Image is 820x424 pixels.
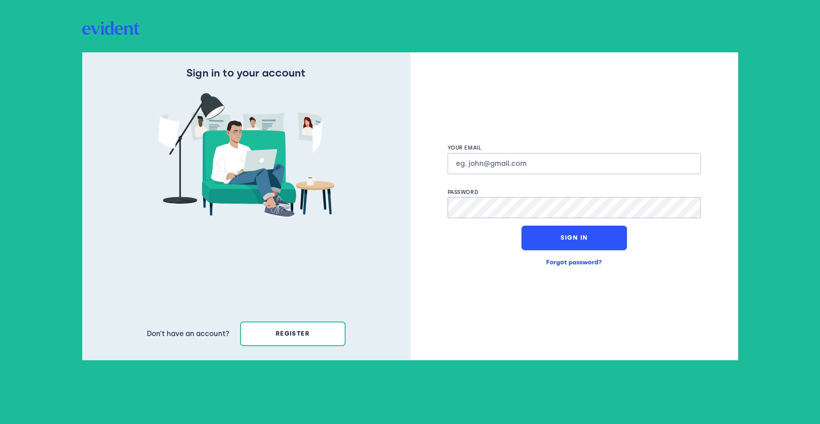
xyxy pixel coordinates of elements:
[240,322,346,346] button: register
[521,250,627,275] button: Forgot password?
[521,226,627,250] button: Sign In
[147,327,230,340] p: Don’t have an account?
[186,66,306,79] h4: Sign in to your account
[448,145,701,151] label: Your email
[448,153,701,174] input: eg. john@gmail.com
[158,93,334,219] img: man
[448,189,701,195] label: Password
